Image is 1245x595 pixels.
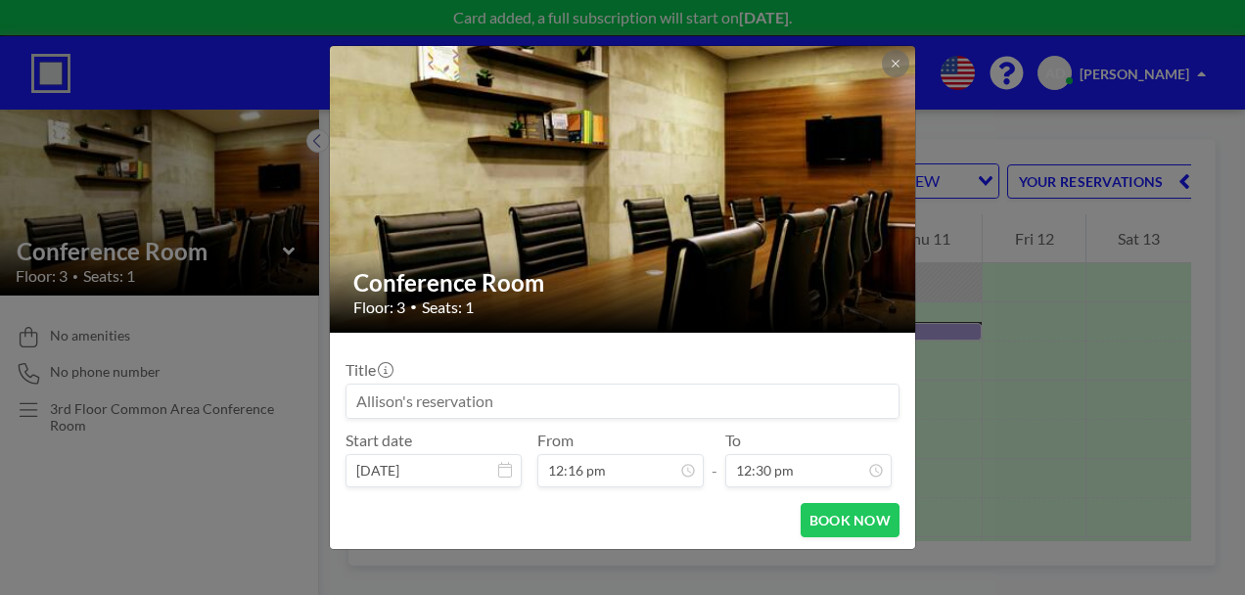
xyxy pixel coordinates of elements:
[353,268,894,297] h2: Conference Room
[725,431,741,450] label: To
[537,431,574,450] label: From
[346,431,412,450] label: Start date
[801,503,899,537] button: BOOK NOW
[346,360,392,380] label: Title
[353,297,405,317] span: Floor: 3
[712,437,717,481] span: -
[422,297,474,317] span: Seats: 1
[346,385,899,418] input: Allison's reservation
[410,299,417,314] span: •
